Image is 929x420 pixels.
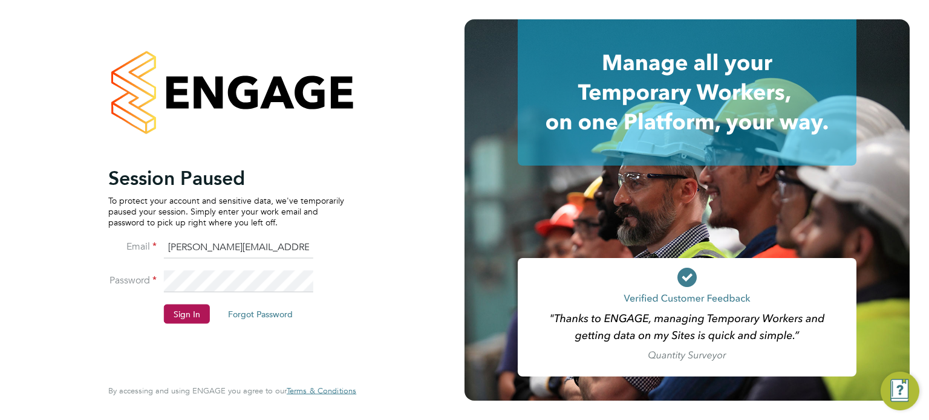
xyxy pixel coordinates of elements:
[287,386,356,396] a: Terms & Conditions
[164,237,313,259] input: Enter your work email...
[218,304,302,323] button: Forgot Password
[164,304,210,323] button: Sign In
[108,274,157,286] label: Password
[108,166,344,190] h2: Session Paused
[108,386,356,396] span: By accessing and using ENGAGE you agree to our
[108,195,344,228] p: To protect your account and sensitive data, we've temporarily paused your session. Simply enter y...
[881,372,919,410] button: Engage Resource Center
[108,240,157,253] label: Email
